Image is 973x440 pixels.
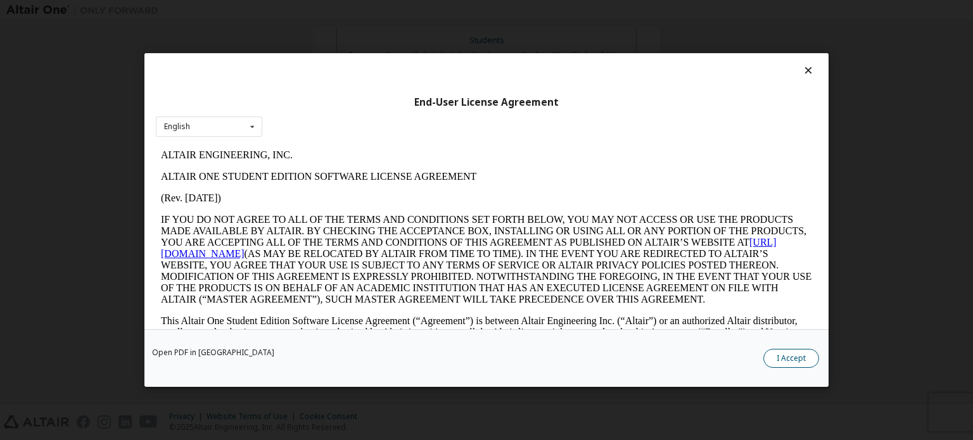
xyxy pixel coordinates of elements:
p: IF YOU DO NOT AGREE TO ALL OF THE TERMS AND CONDITIONS SET FORTH BELOW, YOU MAY NOT ACCESS OR USE... [5,70,656,161]
p: (Rev. [DATE]) [5,48,656,60]
button: I Accept [763,349,819,368]
p: ALTAIR ENGINEERING, INC. [5,5,656,16]
a: [URL][DOMAIN_NAME] [5,92,621,115]
p: This Altair One Student Edition Software License Agreement (“Agreement”) is between Altair Engine... [5,171,656,217]
div: English [164,123,190,130]
p: ALTAIR ONE STUDENT EDITION SOFTWARE LICENSE AGREEMENT [5,27,656,38]
a: Open PDF in [GEOGRAPHIC_DATA] [152,349,274,356]
div: End-User License Agreement [156,96,817,109]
